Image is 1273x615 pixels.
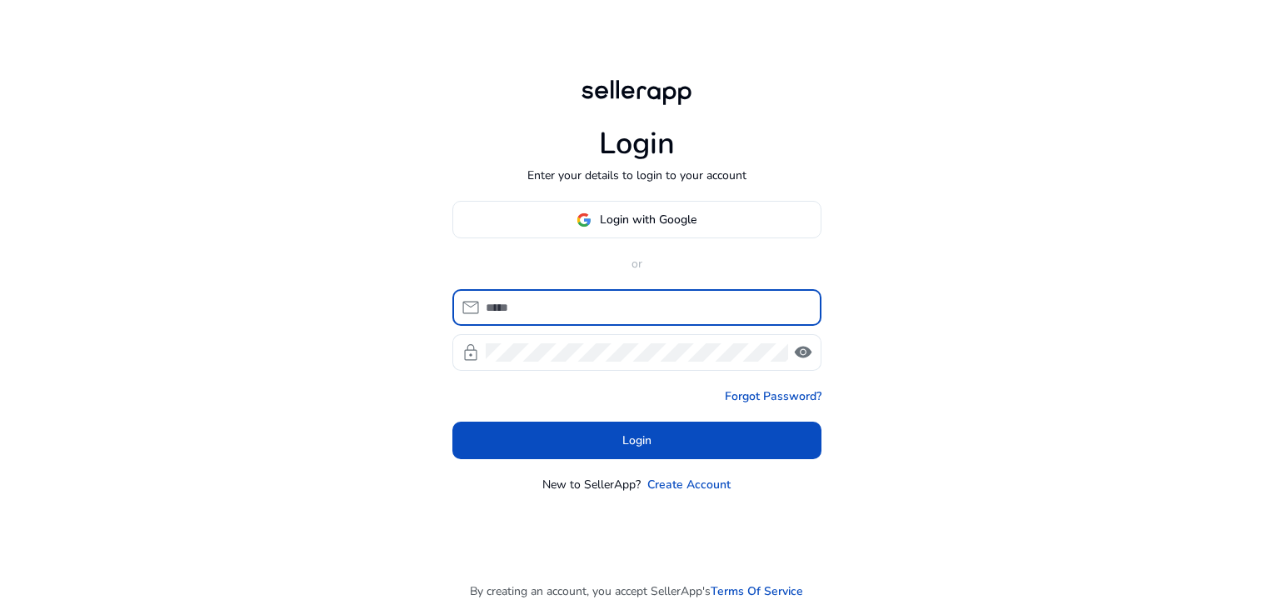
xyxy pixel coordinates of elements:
[452,255,821,272] p: or
[600,211,696,228] span: Login with Google
[647,476,731,493] a: Create Account
[452,422,821,459] button: Login
[452,201,821,238] button: Login with Google
[793,342,813,362] span: visibility
[461,342,481,362] span: lock
[542,476,641,493] p: New to SellerApp?
[599,126,675,162] h1: Login
[527,167,746,184] p: Enter your details to login to your account
[711,582,803,600] a: Terms Of Service
[577,212,592,227] img: google-logo.svg
[725,387,821,405] a: Forgot Password?
[622,432,651,449] span: Login
[461,297,481,317] span: mail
